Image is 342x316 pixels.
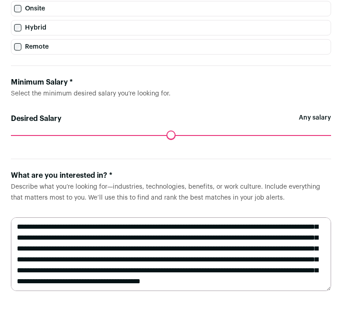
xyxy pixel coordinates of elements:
[11,170,331,181] div: What are you interested in? *
[11,1,331,16] label: Onsite
[11,90,171,97] span: Select the minimum desired salary you’re looking for.
[11,39,331,55] label: Remote
[299,113,331,135] span: Any salary
[11,77,331,88] div: Minimum Salary *
[11,113,61,124] label: Desired Salary
[11,20,331,35] label: Hybrid
[14,43,21,50] input: Remote
[11,184,320,201] span: Describe what you’re looking for—industries, technologies, benefits, or work culture. Include eve...
[14,5,21,12] input: Onsite
[14,24,21,31] input: Hybrid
